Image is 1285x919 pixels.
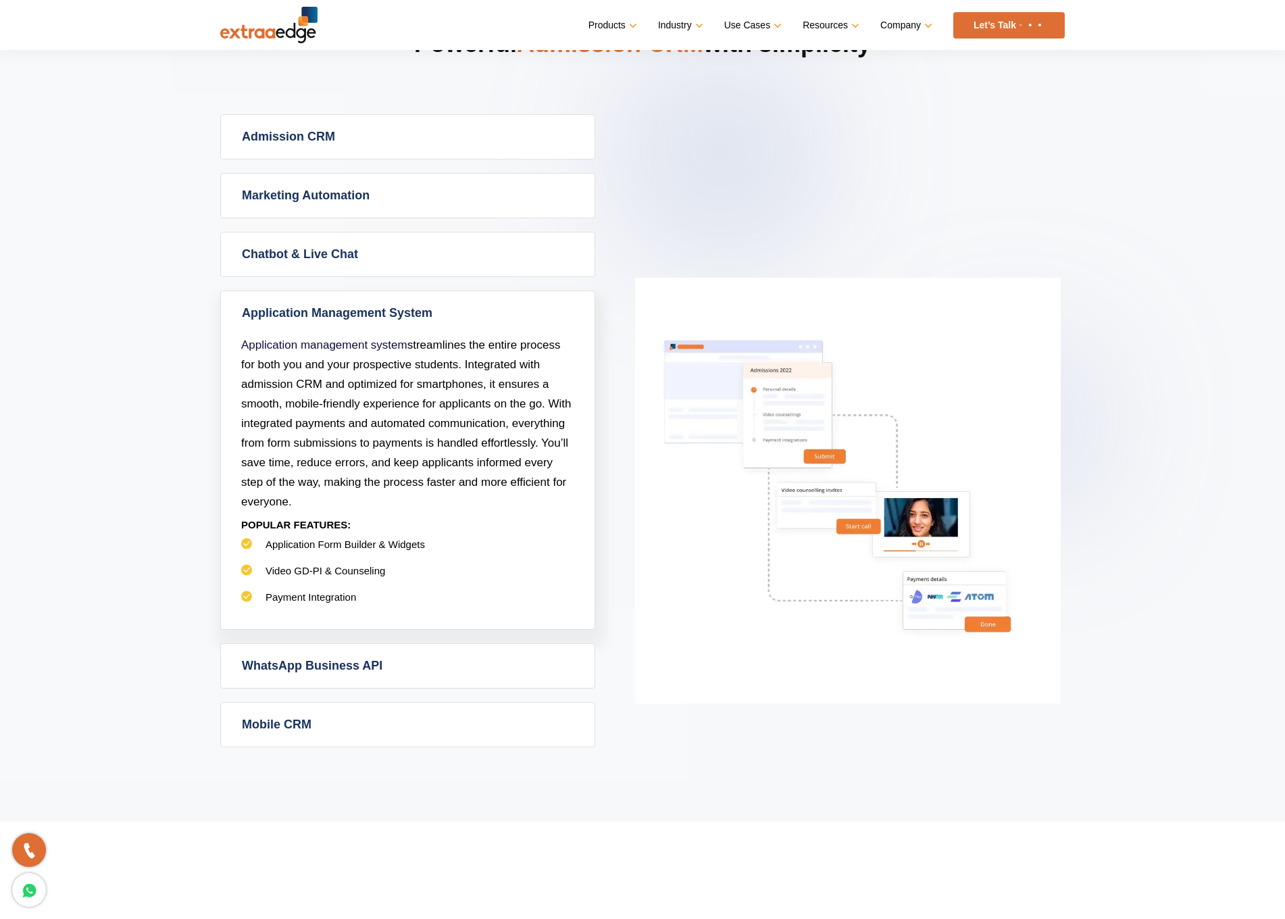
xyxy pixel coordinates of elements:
a: Admission CRM [221,115,595,159]
h2: Powerful with simplicity [220,28,1065,114]
a: Let’s Talk [953,12,1065,39]
a: Application Management System [221,291,595,335]
p: POPULAR FEATURES: [241,512,574,538]
a: Products [588,16,634,35]
a: Marketing Automation [221,174,595,218]
a: Company [880,16,930,35]
li: Payment Integration [241,591,574,617]
a: Industry [658,16,701,35]
a: Mobile CRM [221,703,595,747]
a: Application management system [241,339,407,351]
span: streamlines the entire process for both you and your prospective students. Integrated with admiss... [241,339,572,508]
li: Application Form Builder & Widgets [241,538,574,564]
a: Resources [803,16,857,35]
a: Chatbot & Live Chat [221,232,595,276]
li: Video GD-PI & Counseling [241,564,574,591]
a: Use Cases [724,16,779,35]
a: WhatsApp Business API [221,644,595,688]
